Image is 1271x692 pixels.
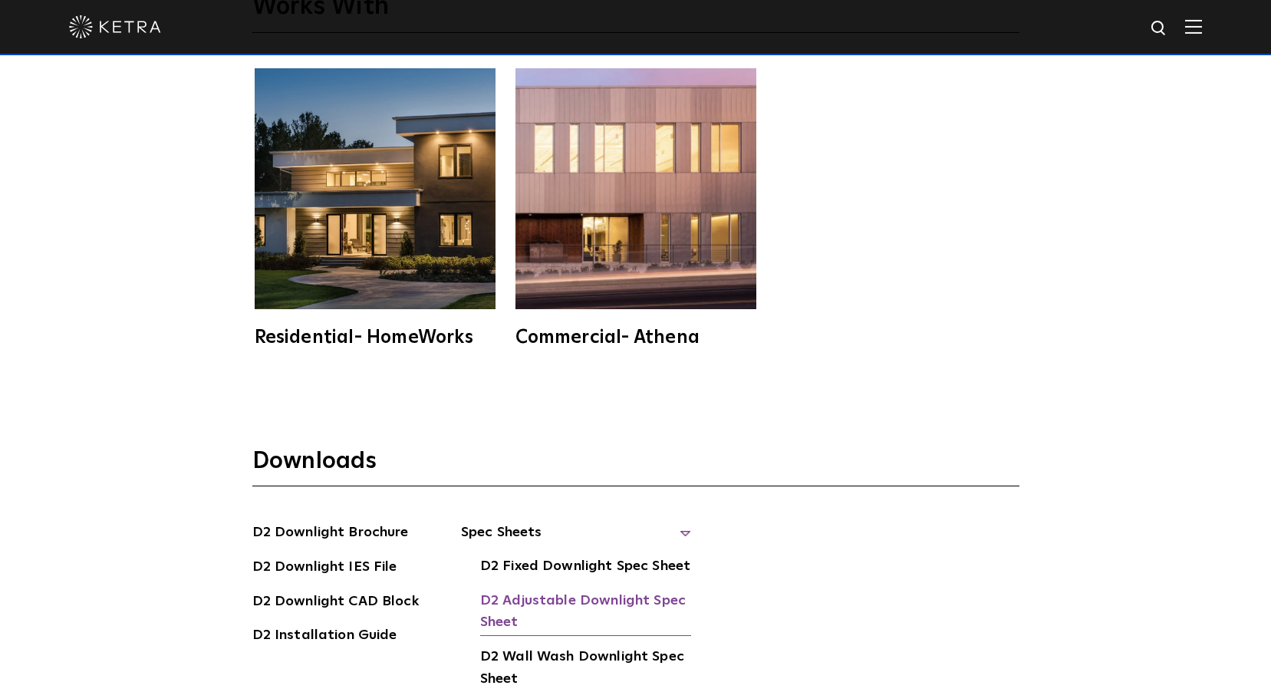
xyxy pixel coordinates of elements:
[515,328,756,347] div: Commercial- Athena
[252,556,397,581] a: D2 Downlight IES File
[69,15,161,38] img: ketra-logo-2019-white
[252,624,397,649] a: D2 Installation Guide
[255,328,496,347] div: Residential- HomeWorks
[480,590,691,637] a: D2 Adjustable Downlight Spec Sheet
[515,68,756,309] img: athena-square
[1185,19,1202,34] img: Hamburger%20Nav.svg
[252,68,498,347] a: Residential- HomeWorks
[252,447,1019,486] h3: Downloads
[461,522,691,555] span: Spec Sheets
[513,68,759,347] a: Commercial- Athena
[1150,19,1169,38] img: search icon
[255,68,496,309] img: homeworks_hero
[252,522,409,546] a: D2 Downlight Brochure
[480,555,690,580] a: D2 Fixed Downlight Spec Sheet
[252,591,419,615] a: D2 Downlight CAD Block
